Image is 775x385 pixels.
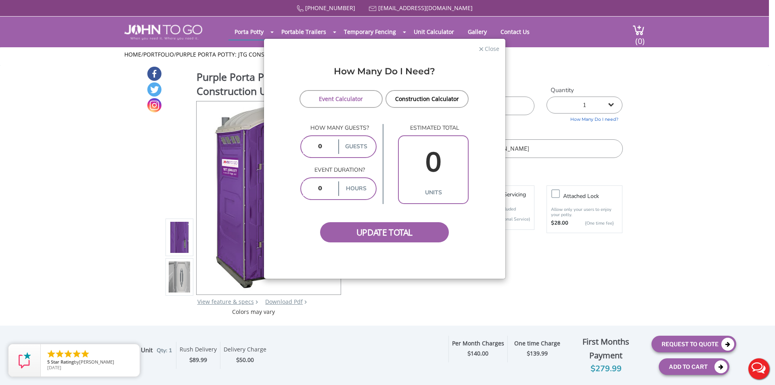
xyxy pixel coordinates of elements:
[80,349,90,359] li: 
[51,359,74,365] span: Star Rating
[47,364,61,370] span: [DATE]
[46,349,56,359] li: 
[300,166,377,174] p: Event duration?
[401,185,466,200] label: units
[479,42,484,55] span: ×
[72,349,82,359] li: 
[303,139,337,154] input: 0
[479,44,499,53] button: Close
[320,222,449,242] span: Update Total
[401,139,466,186] input: 0
[338,139,374,154] label: guests
[55,349,65,359] li: 
[303,181,337,196] input: 0
[63,349,73,359] li: 
[398,124,469,132] p: estimated total
[338,181,374,196] label: hours
[47,360,133,365] span: by
[17,352,33,368] img: Review Rating
[484,44,499,52] span: Close
[300,124,377,132] p: How many guests?
[79,359,114,365] span: [PERSON_NAME]
[47,359,50,365] span: 5
[385,90,469,108] a: Construction Calculator
[270,65,499,90] div: How Many Do I Need?
[743,353,775,385] button: Live Chat
[300,90,383,108] a: Event Calculator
